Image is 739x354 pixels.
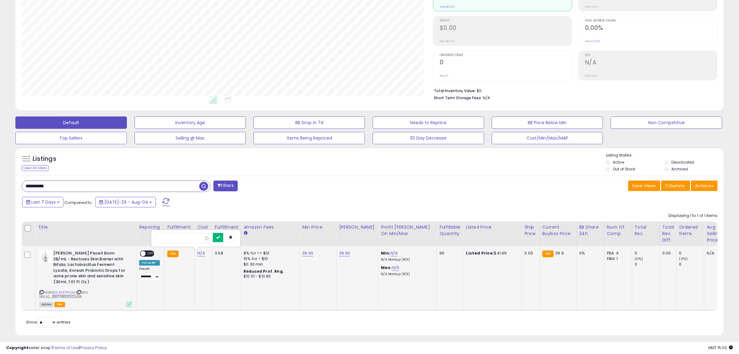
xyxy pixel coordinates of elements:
div: Repricing [139,224,162,230]
img: 31+A3dREaVL._SL40_.jpg [39,250,52,263]
b: Max: [381,265,392,271]
h2: $0.00 [440,24,572,33]
label: Active [613,160,624,165]
a: 39.90 [339,250,350,256]
span: All listings currently available for purchase on Amazon [39,302,54,307]
button: Non Competitive [611,116,722,129]
div: Current Buybox Price [542,224,574,237]
button: Actions [691,181,717,191]
div: Fulfillable Quantity [439,224,461,237]
div: Clear All Filters [22,165,49,171]
div: 0 [679,262,704,267]
div: Title [38,224,134,230]
b: Total Inventory Value: [434,88,476,93]
button: Last 7 Days [22,197,63,207]
div: 96 [439,250,458,256]
button: BB Price Below Min [492,116,603,129]
small: Prev: N/A [585,5,597,9]
div: 3.68 [215,250,236,256]
button: [DATE]-29 - Aug-04 [95,197,156,207]
span: Last 7 Days [31,199,56,205]
div: $0.30 min [244,262,295,267]
a: N/A [390,250,398,256]
span: | SKU: 19032_8809859320015 [39,290,88,299]
button: Columns [661,181,690,191]
div: 15% for > $10 [244,256,295,262]
a: Privacy Policy [80,345,107,351]
a: N/A [392,265,399,271]
div: Fulfillment [167,224,192,230]
span: OFF [146,251,155,256]
span: Avg. Buybox Share [585,19,717,22]
div: Min Price [302,224,334,230]
div: $10.01 - $10.83 [244,274,295,279]
h5: Listings [33,155,56,163]
div: seller snap | | [6,345,107,351]
div: Preset: [139,267,160,281]
th: The percentage added to the cost of goods (COGS) that forms the calculator for Min & Max prices. [378,222,437,246]
label: Deactivated [671,160,694,165]
span: FBA [55,302,65,307]
span: N/A [483,95,490,101]
div: Cost [197,224,209,230]
button: Needs to Reprice [373,116,484,129]
button: Save View [628,181,660,191]
button: Top Sellers [15,132,127,144]
small: FBA [542,250,554,257]
button: BB Drop in 7d [253,116,365,129]
div: N/A [707,250,727,256]
div: 0 [679,250,704,256]
small: Prev: 0.00% [585,39,600,43]
a: Terms of Use [53,345,79,351]
div: Fulfillment Cost [215,224,238,237]
b: Reduced Prof. Rng. [244,269,284,274]
div: BB Share 24h. [579,224,602,237]
div: FBM: 1 [607,256,627,262]
a: N/A [197,250,205,256]
strong: Copyright [6,345,29,351]
span: Show: entries [26,319,71,325]
div: Total Rev. [635,224,657,237]
div: Profit [PERSON_NAME] on Min/Max [381,224,434,237]
div: 0.00 [524,250,535,256]
div: Amazon Fees [244,224,297,230]
div: FBA: 4 [607,250,627,256]
small: Prev: $0.00 [440,39,454,43]
button: Selling @ Max [135,132,246,144]
button: Filters [213,181,237,191]
span: Compared to: [64,200,93,205]
small: Prev: 0 [440,74,448,78]
p: N/A Markup (ROI) [381,258,432,262]
small: FBA [167,250,179,257]
label: Archived [671,166,688,172]
div: Total Rev. Diff. [662,224,674,243]
button: Cost/Min/Max/MAP [492,132,603,144]
div: Listed Price [466,224,519,230]
span: 39.9 [555,250,564,256]
b: [PERSON_NAME] Pixcell Biom 2B/mL - Restores Skin Barrier with Bifida, Lactobacillus Ferment Lysat... [53,250,128,286]
small: (0%) [679,256,688,261]
button: 30 Day Decrease [373,132,484,144]
div: 0 [635,250,660,256]
p: Listing States: [606,153,724,158]
span: 2025-08-12 15:02 GMT [708,345,733,351]
small: (0%) [635,256,643,261]
div: Displaying 1 to 1 of 1 items [668,213,717,219]
div: 0 [635,262,660,267]
h2: 0.00% [585,24,717,33]
span: Ordered Items [440,54,572,57]
small: Amazon Fees. [244,230,247,236]
span: Columns [665,183,684,189]
a: B0CM37PVJM [52,290,75,295]
button: Inventory Age [135,116,246,129]
span: Profit [440,19,572,22]
div: 0.00 [662,250,672,256]
div: Follow BB * [139,260,160,266]
b: Short Term Storage Fees: [434,95,482,100]
div: Num of Comp. [607,224,629,237]
a: 38.99 [302,250,313,256]
div: Ship Price [524,224,537,237]
small: Prev: N/A [585,74,597,78]
div: Ordered Items [679,224,701,237]
div: $41.99 [466,250,517,256]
